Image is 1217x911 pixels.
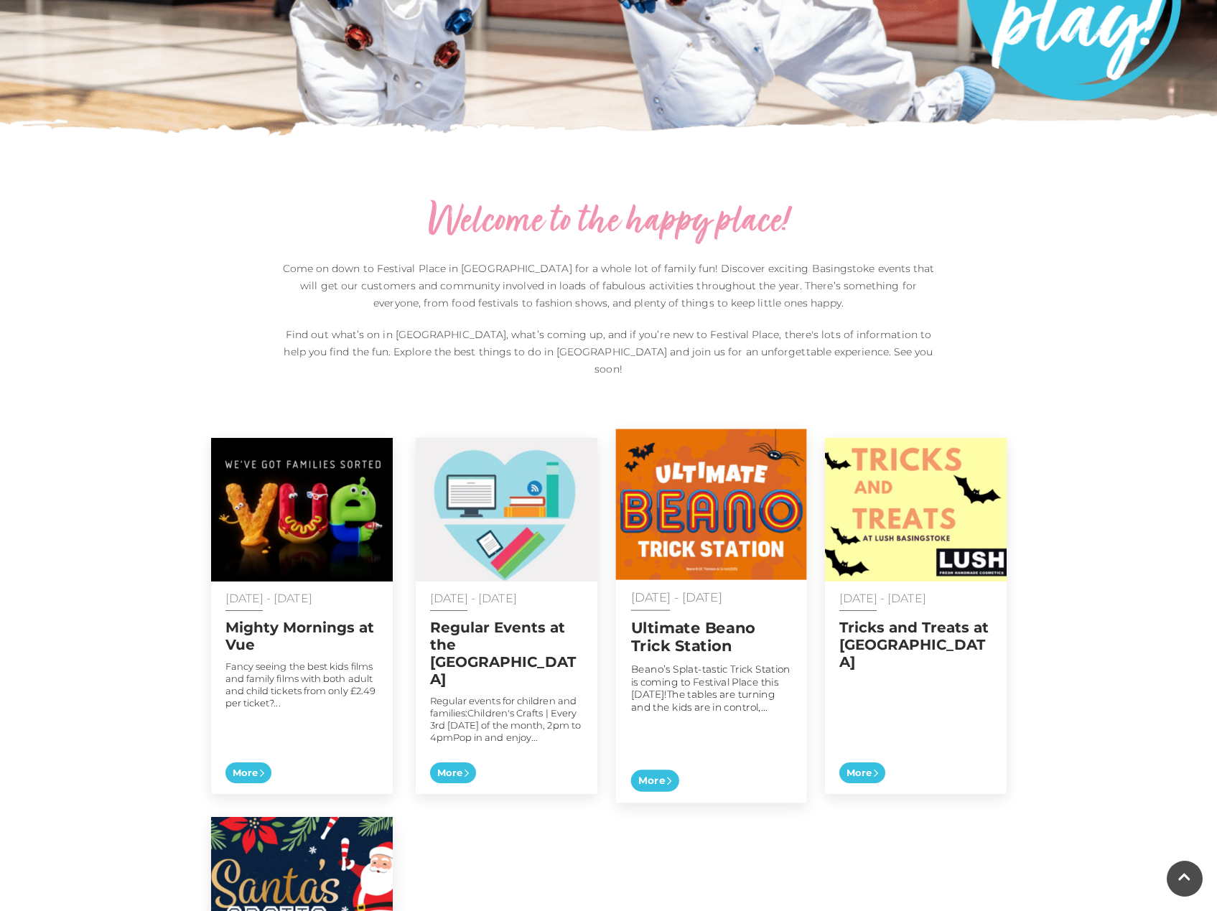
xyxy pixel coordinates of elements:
[211,438,393,794] a: [DATE] - [DATE] Mighty Mornings at Vue Fancy seeing the best kids films and family films with bot...
[416,438,597,794] a: [DATE] - [DATE] Regular Events at the [GEOGRAPHIC_DATA] Regular events for children and families:...
[225,592,378,604] p: [DATE] - [DATE]
[225,762,271,784] span: More
[279,260,939,312] p: Come on down to Festival Place in [GEOGRAPHIC_DATA] for a whole lot of family fun! Discover excit...
[839,619,992,671] h2: Tricks and Treats at [GEOGRAPHIC_DATA]
[430,695,583,744] p: Regular events for children and families:Children's Crafts | Every 3rd [DATE] of the month, 2pm t...
[825,438,1007,794] a: [DATE] - [DATE] Tricks and Treats at [GEOGRAPHIC_DATA] More
[279,326,939,378] p: Find out what’s on in [GEOGRAPHIC_DATA], what’s coming up, and if you’re new to Festival Place, t...
[430,592,583,604] p: [DATE] - [DATE]
[839,762,885,784] span: More
[615,429,806,803] a: [DATE] - [DATE] Ultimate Beano Trick Station Beano’s Splat-tastic Trick Station is coming to Fest...
[430,619,583,688] h2: Regular Events at the [GEOGRAPHIC_DATA]
[630,663,791,714] p: Beano’s Splat-tastic Trick Station is coming to Festival Place this [DATE]!The tables are turning...
[630,770,679,792] span: More
[279,200,939,246] h2: Welcome to the happy place!
[225,619,378,653] h2: Mighty Mornings at Vue
[630,619,791,655] h2: Ultimate Beano Trick Station
[630,591,791,604] p: [DATE] - [DATE]
[430,762,476,784] span: More
[225,660,378,709] p: Fancy seeing the best kids films and family films with both adult and child tickets from only £2....
[615,429,806,580] img: Trick or Treat Takeover | Festival Place | Basingstoke | Hampshire
[839,592,992,604] p: [DATE] - [DATE]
